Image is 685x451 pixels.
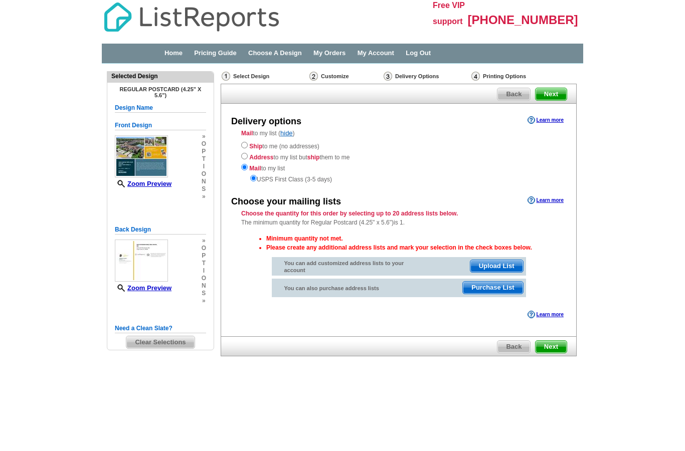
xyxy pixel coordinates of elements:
img: Delivery Options [384,72,392,81]
span: [PHONE_NUMBER] [468,13,578,27]
img: Customize [309,72,318,81]
div: The minimum quantity for Regular Postcard (4.25" x 5.6")is 1. [221,209,576,227]
span: Clear Selections [126,336,194,348]
strong: Choose the quantity for this order by selecting up to 20 address lists below. [241,210,458,217]
h5: Need a Clean Slate? [115,324,206,333]
div: to my list ( ) [221,129,576,184]
a: Choose A Design [248,49,302,57]
span: i [202,267,206,275]
a: Zoom Preview [115,180,172,187]
span: s [202,185,206,193]
div: Selected Design [107,72,214,81]
a: Log Out [406,49,431,57]
h4: Regular Postcard (4.25" x 5.6") [115,86,206,98]
h5: Front Design [115,121,206,130]
div: Choose your mailing lists [231,195,341,208]
span: p [202,148,206,155]
span: Upload List [470,260,523,272]
span: Back [497,88,530,100]
a: Pricing Guide [194,49,237,57]
span: t [202,155,206,163]
span: o [202,275,206,282]
div: You can also purchase address lists [272,279,417,294]
a: My Orders [313,49,346,57]
span: t [202,260,206,267]
img: small-thumb.jpg [115,240,168,282]
h5: Back Design [115,225,206,235]
a: My Account [358,49,394,57]
div: Delivery Options [383,71,470,84]
div: Delivery options [231,115,301,128]
span: » [202,133,206,140]
span: n [202,178,206,185]
a: Zoom Preview [115,284,172,292]
span: » [202,237,206,245]
div: USPS First Class (3-5 days) [241,173,556,184]
a: Learn more [528,116,564,124]
span: » [202,193,206,200]
div: to me (no addresses) to my list but them to me to my list [241,140,556,184]
strong: Mail [241,130,253,137]
li: Minimum quantity not met. [266,234,551,243]
span: Next [536,88,567,100]
span: » [202,297,206,305]
span: Free VIP support [433,1,465,26]
span: Back [497,341,530,353]
h5: Design Name [115,103,206,113]
li: Please create any additional address lists and mark your selection in the check boxes below. [266,243,551,252]
a: Home [164,49,183,57]
span: p [202,252,206,260]
span: s [202,290,206,297]
strong: Ship [249,143,262,150]
div: You can add customized address lists to your account [272,257,417,276]
img: Printing Options & Summary [471,72,480,81]
span: o [202,170,206,178]
a: Back [497,88,531,101]
strong: ship [307,154,320,161]
span: o [202,245,206,252]
a: Learn more [528,311,564,319]
strong: Address [249,154,273,161]
a: hide [280,129,293,137]
a: Learn more [528,196,564,204]
span: o [202,140,206,148]
img: small-thumb.jpg [115,135,168,177]
div: Customize [308,71,383,81]
span: Purchase List [463,282,523,294]
div: Printing Options [470,71,560,81]
div: Select Design [221,71,308,84]
a: Back [497,340,531,353]
span: Next [536,341,567,353]
img: Select Design [222,72,230,81]
strong: Mail [249,165,261,172]
span: n [202,282,206,290]
span: i [202,163,206,170]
